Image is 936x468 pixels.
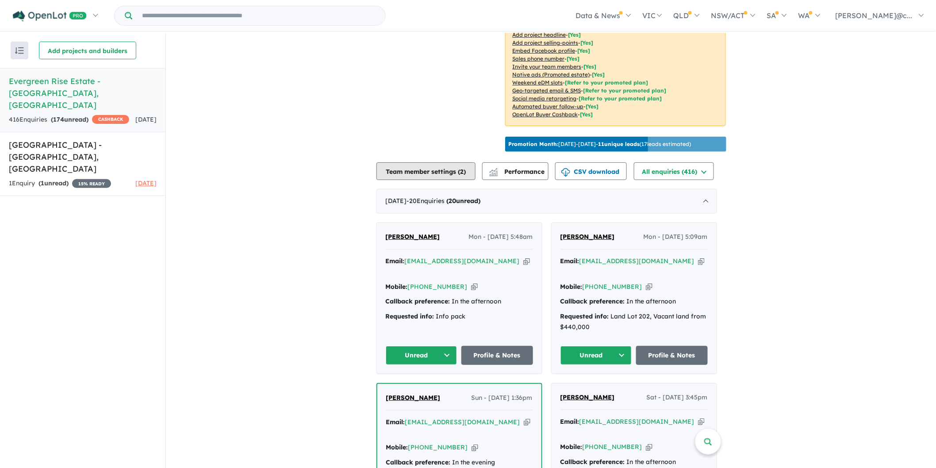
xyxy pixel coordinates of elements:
button: Copy [646,282,652,292]
a: [PHONE_NUMBER] [408,283,468,291]
button: Copy [646,442,652,452]
span: [DATE] [135,179,157,187]
span: [PERSON_NAME] [386,233,440,241]
u: Add project headline [513,31,566,38]
span: 1 [41,179,44,187]
strong: Callback preference: [386,458,451,466]
span: [Yes] [592,71,605,78]
button: Performance [482,162,549,180]
span: Sat - [DATE] 3:45pm [647,392,708,403]
span: 20 [449,197,456,205]
span: - 20 Enquir ies [407,197,481,205]
span: [ Yes ] [567,55,580,62]
a: [PHONE_NUMBER] [583,283,642,291]
button: Unread [386,346,457,365]
a: Profile & Notes [636,346,708,365]
b: 11 unique leads [598,141,640,147]
button: Add projects and builders [39,42,136,59]
u: Embed Facebook profile [513,47,575,54]
div: In the afternoon [560,296,708,307]
div: In the afternoon [386,296,533,307]
strong: ( unread) [51,115,88,123]
span: [Refer to your promoted plan] [565,79,648,86]
button: All enquiries (416) [634,162,714,180]
u: Invite your team members [513,63,582,70]
strong: Email: [386,257,405,265]
strong: Email: [560,418,579,426]
strong: Mobile: [386,443,408,451]
strong: Email: [560,257,579,265]
u: Weekend eDM slots [513,79,563,86]
span: Sun - [DATE] 1:36pm [472,393,533,403]
button: Copy [698,257,705,266]
span: CASHBACK [92,115,129,124]
span: Mon - [DATE] 5:09am [644,232,708,242]
strong: Requested info: [560,312,609,320]
strong: ( unread) [38,179,69,187]
span: [Refer to your promoted plan] [579,95,662,102]
span: Performance [491,168,545,176]
a: [PERSON_NAME] [560,392,615,403]
a: [PERSON_NAME] [386,393,441,403]
strong: Email: [386,418,405,426]
span: [DATE] [135,115,157,123]
span: [PERSON_NAME] [386,394,441,402]
span: Mon - [DATE] 5:48am [469,232,533,242]
a: [EMAIL_ADDRESS][DOMAIN_NAME] [405,257,520,265]
button: Copy [472,443,478,452]
a: [EMAIL_ADDRESS][DOMAIN_NAME] [405,418,520,426]
u: Automated buyer follow-up [513,103,584,110]
a: Profile & Notes [461,346,533,365]
strong: Mobile: [386,283,408,291]
span: 15 % READY [72,179,111,188]
u: Add project selling-points [513,39,579,46]
div: In the evening [386,457,533,468]
div: 416 Enquir ies [9,115,129,125]
strong: Mobile: [560,283,583,291]
button: Copy [698,417,705,426]
div: 1 Enquir y [9,178,111,189]
img: Openlot PRO Logo White [13,11,87,22]
span: 2 [460,168,464,176]
div: Info pack [386,311,533,322]
span: [PERSON_NAME] [560,393,615,401]
strong: Callback preference: [560,458,625,466]
span: [Yes] [586,103,599,110]
a: [PERSON_NAME] [560,232,615,242]
button: Unread [560,346,632,365]
span: [ Yes ] [584,63,597,70]
button: CSV download [555,162,627,180]
strong: ( unread) [447,197,481,205]
span: [ Yes ] [568,31,581,38]
u: Sales phone number [513,55,565,62]
span: [PERSON_NAME]@c... [836,11,913,20]
b: Promotion Month: [509,141,559,147]
u: Social media retargeting [513,95,577,102]
span: 174 [53,115,64,123]
img: bar-chart.svg [489,171,498,176]
input: Try estate name, suburb, builder or developer [134,6,384,25]
u: OpenLot Buyer Cashback [513,111,578,118]
strong: Mobile: [560,443,583,451]
img: download icon [561,168,570,177]
button: Copy [524,418,530,427]
div: In the afternoon [560,457,708,468]
h5: [GEOGRAPHIC_DATA] - [GEOGRAPHIC_DATA] , [GEOGRAPHIC_DATA] [9,139,157,175]
img: line-chart.svg [489,168,497,173]
strong: Requested info: [386,312,434,320]
button: Copy [471,282,478,292]
button: Copy [523,257,530,266]
h5: Evergreen Rise Estate - [GEOGRAPHIC_DATA] , [GEOGRAPHIC_DATA] [9,75,157,111]
button: Team member settings (2) [376,162,476,180]
span: [ Yes ] [581,39,594,46]
strong: Callback preference: [560,297,625,305]
a: [PHONE_NUMBER] [408,443,468,451]
p: [DATE] - [DATE] - ( 17 leads estimated) [509,140,691,148]
div: Land Lot 202, Vacant land from $440,000 [560,311,708,333]
img: sort.svg [15,47,24,54]
a: [PERSON_NAME] [386,232,440,242]
u: Native ads (Promoted estate) [513,71,590,78]
a: [EMAIL_ADDRESS][DOMAIN_NAME] [579,257,694,265]
span: [ Yes ] [578,47,591,54]
div: [DATE] [376,189,717,214]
